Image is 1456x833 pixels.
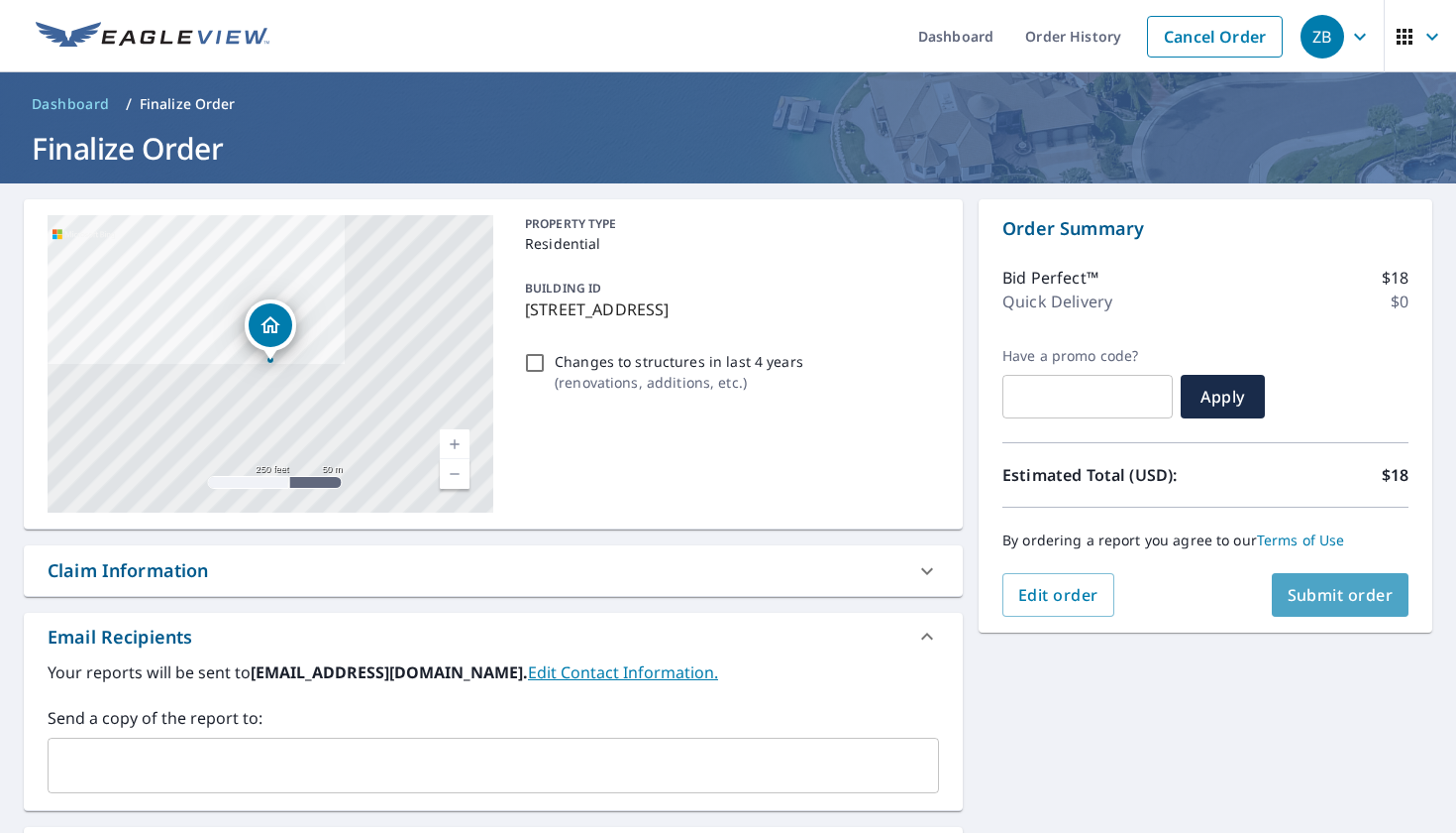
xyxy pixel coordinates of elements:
[48,660,939,684] label: Your reports will be sent to
[48,706,939,730] label: Send a copy of the report to:
[525,215,931,233] p: PROPERTY TYPE
[1002,463,1205,487] p: Estimated Total (USD):
[1002,290,1112,313] p: Quick Delivery
[1288,584,1394,606] span: Submit order
[1391,290,1408,313] p: $0
[1002,347,1173,365] label: Have a promo code?
[1196,386,1249,408] span: Apply
[24,88,118,120] a: Dashboard
[251,661,528,683] b: [EMAIL_ADDRESS][DOMAIN_NAME].
[126,92,132,116] li: /
[140,94,236,114] p: Finalize Order
[1300,15,1344,59] div: ZB
[24,128,1432,169] h1: Finalize Order
[1018,584,1098,606] span: Edit order
[1002,532,1408,549] p: By ordering a report you agree to our
[555,372,803,393] p: ( renovations, additions, etc. )
[528,661,718,683] a: EditContactInfo
[525,280,601,297] p: BUILDING ID
[440,429,469,459] a: Current Level 17, Zoom In
[24,88,1432,120] nav: breadcrumb
[245,299,296,361] div: Dropped pin, building 1, Residential property, 371 Montair Dr Danville, CA 94526
[1382,463,1408,487] p: $18
[1257,531,1345,549] a: Terms of Use
[1382,266,1408,290] p: $18
[1272,573,1409,617] button: Submit order
[1002,573,1114,617] button: Edit order
[525,233,931,254] p: Residential
[1147,16,1283,58] a: Cancel Order
[32,94,110,114] span: Dashboard
[440,459,469,489] a: Current Level 17, Zoom Out
[525,297,931,321] p: [STREET_ADDRESS]
[1181,375,1265,418] button: Apply
[48,557,209,584] div: Claim Information
[1002,215,1408,242] p: Order Summary
[555,351,803,372] p: Changes to structures in last 4 years
[1002,266,1098,290] p: Bid Perfect™
[48,624,192,651] div: Email Recipients
[36,22,269,52] img: EV Logo
[24,545,963,596] div: Claim Information
[24,613,963,660] div: Email Recipients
